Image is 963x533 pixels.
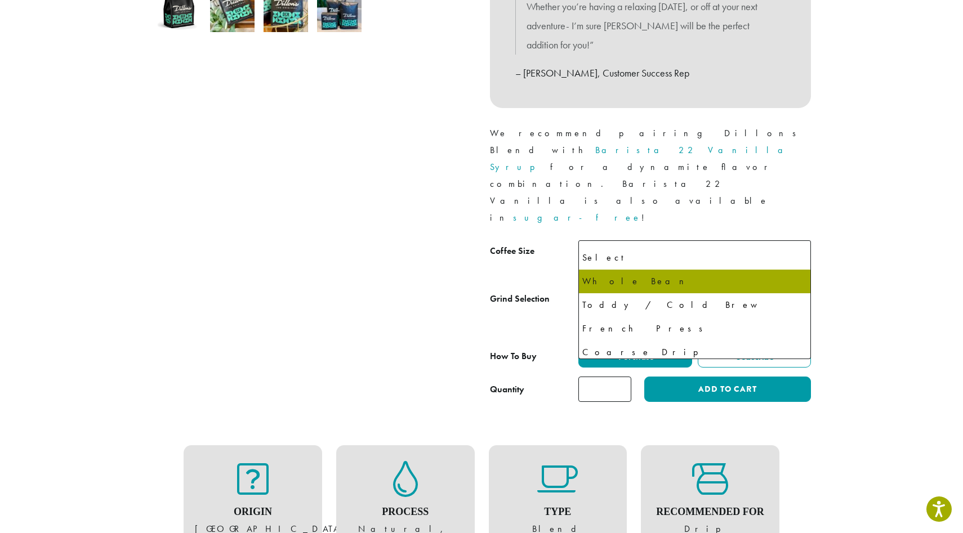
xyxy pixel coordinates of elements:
h4: Origin [195,506,311,518]
label: Grind Selection [490,291,578,307]
p: – [PERSON_NAME], Customer Success Rep [515,64,786,83]
span: 5 lb | $95.00 [583,243,654,265]
div: Quantity [490,383,524,396]
h4: Type [500,506,616,518]
div: French Press [582,320,807,337]
p: We recommend pairing Dillons Blend with for a dynamite flavor combination. Barista 22 Vanilla is ... [490,125,811,226]
span: How To Buy [490,350,537,362]
label: Coffee Size [490,243,578,259]
h4: Process [347,506,463,518]
a: sugar-free [513,212,641,223]
div: Whole Bean [582,273,807,290]
span: 5 lb | $95.00 [578,240,811,268]
div: Toddy / Cold Brew [582,297,807,313]
button: Add to cart [644,377,811,402]
li: Select [579,246,810,270]
input: Product quantity [578,377,631,402]
div: Coarse Drip [582,344,807,361]
h4: Recommended For [652,506,768,518]
a: Barista 22 Vanilla Syrup [490,144,792,173]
